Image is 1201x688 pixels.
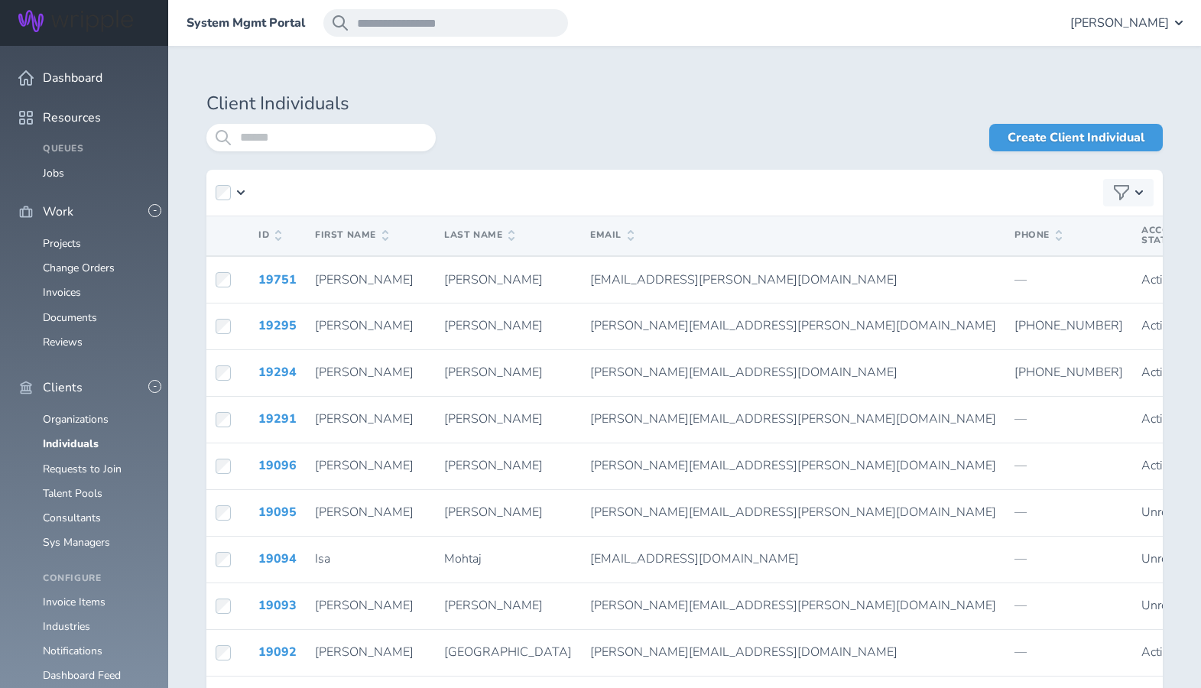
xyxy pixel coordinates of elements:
span: [PHONE_NUMBER] [1014,364,1123,381]
span: [PERSON_NAME][EMAIL_ADDRESS][DOMAIN_NAME] [590,644,898,660]
span: Dashboard [43,71,102,85]
a: 19096 [258,457,297,474]
span: Active [1141,317,1175,334]
span: [PERSON_NAME][EMAIL_ADDRESS][PERSON_NAME][DOMAIN_NAME] [590,597,996,614]
span: [PERSON_NAME] [444,411,543,427]
a: 19295 [258,317,297,334]
span: First Name [315,230,388,241]
span: Account Status [1141,224,1191,247]
p: — [1014,552,1123,566]
span: [PERSON_NAME] [315,364,414,381]
a: Sys Managers [43,535,110,550]
span: [PERSON_NAME] [315,411,414,427]
a: Dashboard Feed [43,668,121,683]
p: — [1014,505,1123,519]
a: Consultants [43,511,101,525]
span: Resources [43,111,101,125]
a: Change Orders [43,261,115,275]
p: — [1014,412,1123,426]
span: [PERSON_NAME] [315,504,414,521]
span: [PERSON_NAME] [315,271,414,288]
span: Mohtaj [444,550,482,567]
span: [EMAIL_ADDRESS][DOMAIN_NAME] [590,550,799,567]
span: [PERSON_NAME] [444,597,543,614]
span: Email [590,230,634,241]
span: Last Name [444,230,514,241]
span: [PHONE_NUMBER] [1014,317,1123,334]
button: - [148,380,161,393]
a: 19095 [258,504,297,521]
span: [PERSON_NAME][EMAIL_ADDRESS][DOMAIN_NAME] [590,364,898,381]
a: Individuals [43,436,99,451]
a: 19092 [258,644,297,660]
a: Documents [43,310,97,325]
button: [PERSON_NAME] [1070,9,1183,37]
p: — [1014,645,1123,659]
a: System Mgmt Portal [187,16,305,30]
a: Notifications [43,644,102,658]
span: [PERSON_NAME] [444,504,543,521]
h1: Client Individuals [206,93,1163,115]
a: 19093 [258,597,297,614]
a: Jobs [43,166,64,180]
span: Active [1141,457,1175,474]
a: Organizations [43,412,109,427]
a: Talent Pools [43,486,102,501]
span: Active [1141,644,1175,660]
a: Invoice Items [43,595,105,609]
a: Projects [43,236,81,251]
span: Clients [43,381,83,394]
button: - [148,204,161,217]
h4: Configure [43,573,150,584]
span: [PERSON_NAME][EMAIL_ADDRESS][PERSON_NAME][DOMAIN_NAME] [590,411,996,427]
a: Create Client Individual [989,124,1163,151]
img: Wripple [18,10,133,32]
span: [PERSON_NAME] [315,317,414,334]
span: [PERSON_NAME][EMAIL_ADDRESS][PERSON_NAME][DOMAIN_NAME] [590,457,996,474]
span: [PERSON_NAME] [315,644,414,660]
span: [PERSON_NAME] [444,364,543,381]
p: — [1014,273,1123,287]
span: [PERSON_NAME] [1070,16,1169,30]
p: — [1014,459,1123,472]
span: [PERSON_NAME][EMAIL_ADDRESS][PERSON_NAME][DOMAIN_NAME] [590,504,996,521]
span: Active [1141,411,1175,427]
a: 19751 [258,271,297,288]
span: Active [1141,364,1175,381]
a: 19094 [258,550,297,567]
a: Industries [43,619,90,634]
span: [EMAIL_ADDRESS][PERSON_NAME][DOMAIN_NAME] [590,271,898,288]
span: [PERSON_NAME] [315,597,414,614]
h4: Queues [43,144,150,154]
a: 19294 [258,364,297,381]
span: ID [258,230,281,241]
p: — [1014,599,1123,612]
span: [PERSON_NAME] [444,271,543,288]
a: 19291 [258,411,297,427]
a: Requests to Join [43,462,122,476]
span: Phone [1014,230,1062,241]
span: Active [1141,271,1175,288]
a: Invoices [43,285,81,300]
span: Work [43,205,73,219]
span: [PERSON_NAME] [444,317,543,334]
span: [PERSON_NAME] [444,457,543,474]
span: [PERSON_NAME] [315,457,414,474]
a: Reviews [43,335,83,349]
span: Isa [315,550,330,567]
span: [PERSON_NAME][EMAIL_ADDRESS][PERSON_NAME][DOMAIN_NAME] [590,317,996,334]
span: [GEOGRAPHIC_DATA] [444,644,572,660]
